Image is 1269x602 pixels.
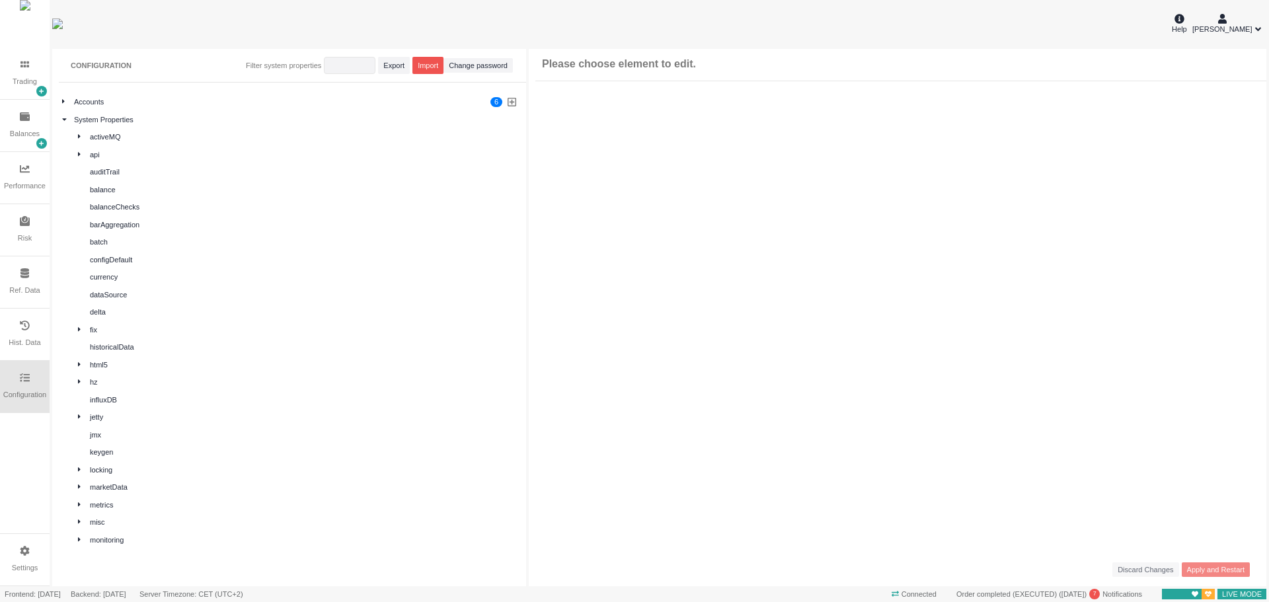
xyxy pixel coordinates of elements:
span: LIVE MODE [1217,587,1266,601]
div: Filter system properties [246,60,321,71]
div: Balances [10,128,40,139]
sup: 6 [490,97,502,107]
div: influxDB [90,395,516,406]
span: Connected [887,587,941,601]
div: CONFIGURATION [71,60,132,71]
div: monitoring [90,535,516,546]
div: Notifications [952,587,1147,601]
div: Ref. Data [9,285,40,296]
span: [PERSON_NAME] [1192,24,1252,35]
span: Order completed (EXECUTED) [956,590,1057,598]
div: nostroHedging [90,552,516,563]
div: Help [1172,12,1187,34]
div: currency [90,272,516,283]
span: Export [383,60,404,71]
div: marketData [90,482,516,493]
span: Change password [449,60,508,71]
img: wyden_logotype_blue.svg [52,19,63,29]
span: Discard Changes [1118,564,1173,576]
div: balanceChecks [90,202,516,213]
div: activeMQ [90,132,516,143]
div: Configuration [3,389,46,400]
span: 25/08/2025 19:38:40 [1061,590,1085,598]
div: Risk [18,233,32,244]
div: locking [90,465,516,476]
div: keygen [90,447,516,458]
div: dataSource [90,289,516,301]
div: fix [90,324,516,336]
div: System Properties [74,114,516,126]
div: historicalData [90,342,516,353]
span: Apply and Restart [1187,564,1245,576]
span: 7 [1093,589,1096,599]
div: metrics [90,500,516,511]
div: batch [90,237,516,248]
div: jetty [90,412,516,423]
div: Hist. Data [9,337,40,348]
div: jmx [90,430,516,441]
div: api [90,149,516,161]
div: balance [90,184,516,196]
div: Trading [13,76,37,87]
div: Accounts [74,96,485,108]
div: misc [90,517,516,528]
div: Settings [12,562,38,574]
div: barAggregation [90,219,516,231]
h3: Please choose element to edit. [542,57,696,70]
div: configDefault [90,254,516,266]
span: ( ) [1057,590,1087,598]
div: auditTrail [90,167,516,178]
div: html5 [90,359,516,371]
span: Import [418,60,438,71]
div: delta [90,307,516,318]
div: Performance [4,180,46,192]
p: 6 [494,97,498,110]
div: hz [90,377,516,388]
